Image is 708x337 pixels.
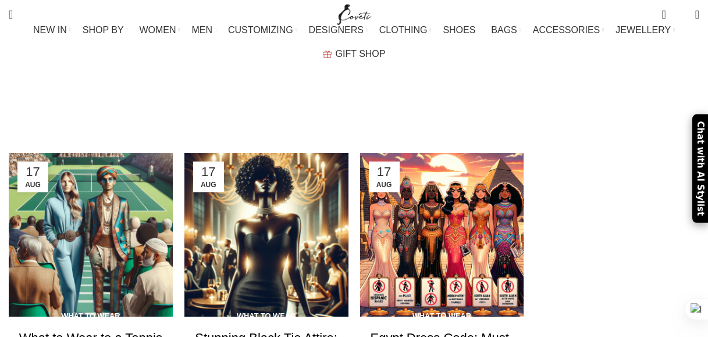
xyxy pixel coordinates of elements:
[323,51,332,58] img: GiftBag
[379,19,432,42] a: CLOTHING
[675,3,686,26] div: My Wishlist
[33,19,71,42] a: NEW IN
[443,24,475,35] span: SHOES
[379,24,428,35] span: CLOTHING
[192,19,216,42] a: MEN
[335,9,373,19] a: Site logo
[533,24,600,35] span: ACCESSORIES
[197,181,220,188] span: Aug
[139,24,176,35] span: WOMEN
[328,67,379,98] h1: Blog
[362,106,383,116] span: Blog
[22,166,44,178] span: 17
[663,6,671,15] span: 0
[323,42,386,66] a: GIFT SHOP
[139,19,180,42] a: WOMEN
[309,19,368,42] a: DESIGNERS
[533,19,604,42] a: ACCESSORIES
[656,3,671,26] a: 0
[192,24,213,35] span: MEN
[491,19,521,42] a: BAGS
[309,24,364,35] span: DESIGNERS
[228,24,293,35] span: CUSTOMIZING
[336,48,386,59] span: GIFT SHOP
[3,19,705,66] div: Main navigation
[373,181,396,188] span: Aug
[33,24,67,35] span: NEW IN
[677,12,686,20] span: 0
[237,311,296,320] a: What to wear
[412,311,471,320] a: What to wear
[83,19,128,42] a: SHOP BY
[83,24,124,35] span: SHOP BY
[228,19,297,42] a: CUSTOMIZING
[61,311,120,320] a: What to wear
[616,24,671,35] span: JEWELLERY
[616,19,675,42] a: JEWELLERY
[325,106,350,116] a: Home
[3,3,19,26] a: Search
[197,166,220,178] span: 17
[373,166,396,178] span: 17
[22,181,44,188] span: Aug
[491,24,517,35] span: BAGS
[443,19,479,42] a: SHOES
